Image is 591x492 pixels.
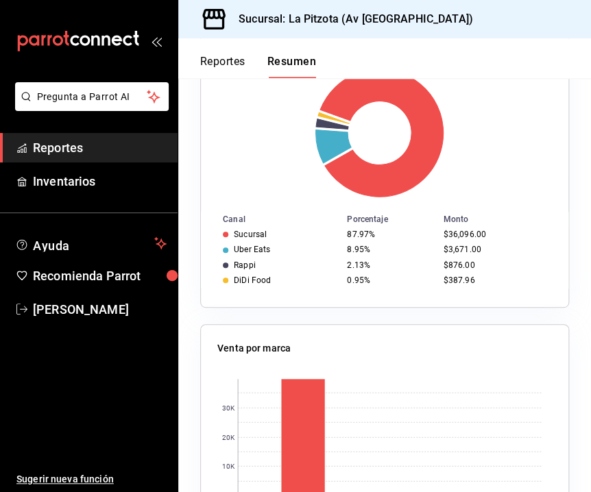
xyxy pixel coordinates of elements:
[151,36,162,47] button: open_drawer_menu
[222,463,235,470] text: 10K
[228,11,473,27] h3: Sucursal: La Pitzota (Av [GEOGRAPHIC_DATA])
[201,212,341,227] th: Canal
[200,55,316,78] div: navigation tabs
[15,82,169,111] button: Pregunta a Parrot AI
[33,300,167,319] span: [PERSON_NAME]
[437,212,568,227] th: Monto
[341,212,437,227] th: Porcentaje
[16,472,167,487] span: Sugerir nueva función
[222,404,235,412] text: 30K
[33,267,167,285] span: Recomienda Parrot
[443,275,546,285] div: $387.96
[234,275,271,285] div: DiDi Food
[443,230,546,239] div: $36,096.00
[267,55,316,78] button: Resumen
[222,434,235,441] text: 20K
[33,138,167,157] span: Reportes
[234,230,267,239] div: Sucursal
[443,260,546,270] div: $876.00
[10,99,169,114] a: Pregunta a Parrot AI
[443,245,546,254] div: $3,671.00
[200,55,245,78] button: Reportes
[234,260,256,270] div: Rappi
[33,172,167,190] span: Inventarios
[347,260,432,270] div: 2.13%
[217,341,291,356] p: Venta por marca
[347,275,432,285] div: 0.95%
[37,90,147,104] span: Pregunta a Parrot AI
[347,230,432,239] div: 87.97%
[33,235,149,251] span: Ayuda
[347,245,432,254] div: 8.95%
[234,245,270,254] div: Uber Eats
